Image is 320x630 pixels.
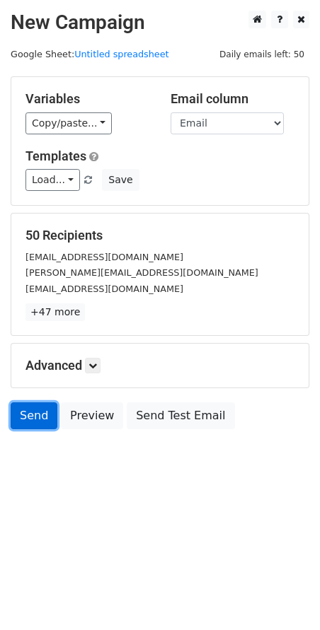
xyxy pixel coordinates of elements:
a: Templates [25,148,86,163]
a: +47 more [25,303,85,321]
h5: Variables [25,91,149,107]
button: Save [102,169,139,191]
a: Copy/paste... [25,112,112,134]
small: [PERSON_NAME][EMAIL_ADDRESS][DOMAIN_NAME] [25,267,258,278]
a: Send [11,402,57,429]
small: [EMAIL_ADDRESS][DOMAIN_NAME] [25,284,183,294]
a: Untitled spreadsheet [74,49,168,59]
a: Daily emails left: 50 [215,49,309,59]
h5: Email column [171,91,295,107]
span: Daily emails left: 50 [215,47,309,62]
a: Load... [25,169,80,191]
iframe: Chat Widget [249,562,320,630]
small: Google Sheet: [11,49,169,59]
a: Preview [61,402,123,429]
h5: Advanced [25,358,295,373]
a: Send Test Email [127,402,234,429]
h2: New Campaign [11,11,309,35]
small: [EMAIL_ADDRESS][DOMAIN_NAME] [25,252,183,262]
h5: 50 Recipients [25,228,295,243]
